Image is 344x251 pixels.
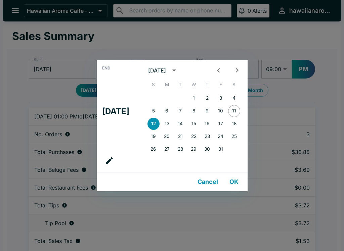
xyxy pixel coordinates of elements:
[174,118,186,130] button: 14
[215,131,227,143] button: 24
[102,153,117,168] button: calendar view is open, go to text input view
[174,143,186,155] button: 28
[188,78,200,92] span: Wednesday
[188,92,200,104] button: 1
[161,105,173,117] button: 6
[231,64,243,77] button: Next month
[147,105,160,117] button: 5
[201,143,213,155] button: 30
[161,78,173,92] span: Monday
[147,118,160,130] button: 12
[161,118,173,130] button: 13
[188,105,200,117] button: 8
[228,131,240,143] button: 25
[201,105,213,117] button: 9
[228,92,240,104] button: 4
[174,78,186,92] span: Tuesday
[195,175,221,189] button: Cancel
[174,131,186,143] button: 21
[161,131,173,143] button: 20
[215,143,227,155] button: 31
[228,105,240,117] button: 11
[147,131,160,143] button: 19
[215,78,227,92] span: Friday
[223,175,245,189] button: OK
[228,118,240,130] button: 18
[215,92,227,104] button: 3
[102,106,129,116] h4: [DATE]
[174,105,186,117] button: 7
[102,65,111,71] span: End
[168,64,180,77] button: calendar view is open, switch to year view
[201,118,213,130] button: 16
[201,78,213,92] span: Thursday
[188,131,200,143] button: 22
[147,143,160,155] button: 26
[188,143,200,155] button: 29
[148,67,166,74] div: [DATE]
[215,118,227,130] button: 17
[215,105,227,117] button: 10
[188,118,200,130] button: 15
[228,78,240,92] span: Saturday
[201,131,213,143] button: 23
[201,92,213,104] button: 2
[212,64,225,77] button: Previous month
[147,78,160,92] span: Sunday
[161,143,173,155] button: 27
